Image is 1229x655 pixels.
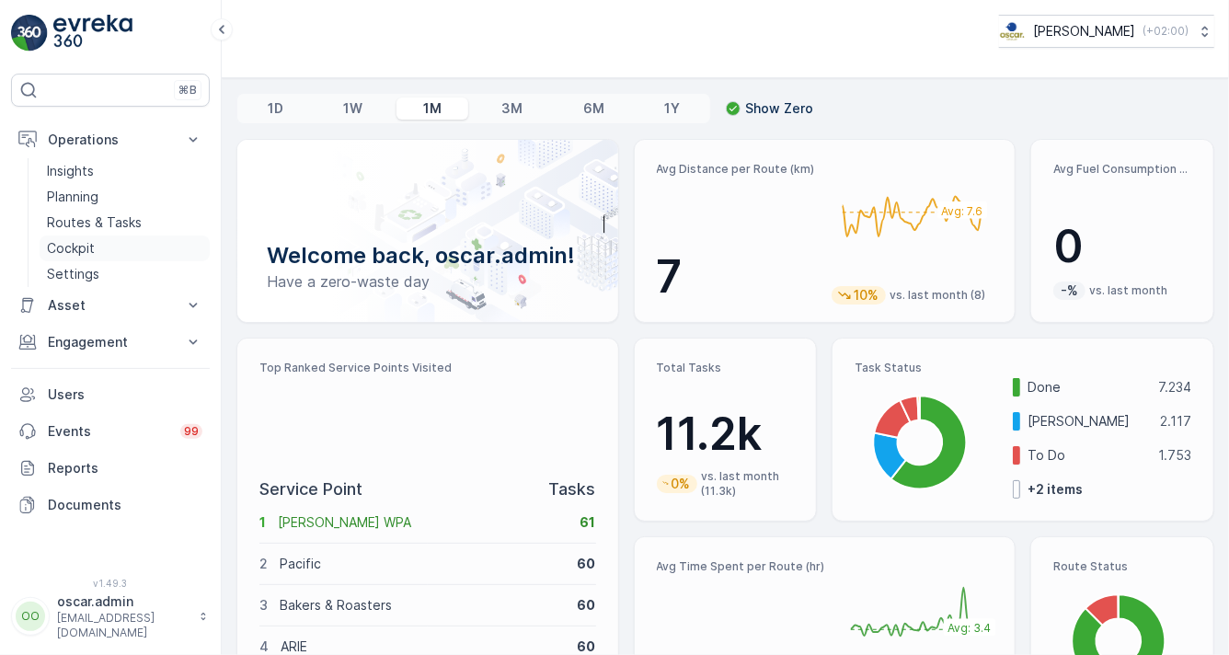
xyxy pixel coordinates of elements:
p: 0% [669,475,692,493]
p: Engagement [48,333,173,351]
p: Welcome back, oscar.admin! [267,241,589,270]
p: Tasks [549,477,596,502]
p: 61 [580,513,596,532]
p: oscar.admin [57,592,190,611]
p: Task Status [855,361,1191,375]
p: 60 [578,555,596,573]
a: Users [11,376,210,413]
p: 7 [657,249,818,305]
img: logo [11,15,48,52]
p: Planning [47,188,98,206]
img: basis-logo_rgb2x.png [999,21,1026,41]
a: Documents [11,487,210,523]
p: -% [1059,282,1080,300]
p: 1.753 [1158,446,1191,465]
p: Documents [48,496,202,514]
p: 1W [343,99,362,118]
p: 60 [578,596,596,615]
p: To Do [1028,446,1146,465]
button: Engagement [11,324,210,361]
a: Insights [40,158,210,184]
p: Users [48,385,202,404]
span: v 1.49.3 [11,578,210,589]
p: 1M [423,99,442,118]
a: Planning [40,184,210,210]
p: [PERSON_NAME] [1033,22,1135,40]
p: 3M [501,99,523,118]
p: Operations [48,131,173,149]
a: Events99 [11,413,210,450]
p: 6M [583,99,604,118]
div: OO [16,602,45,631]
p: Routes & Tasks [47,213,142,232]
p: [PERSON_NAME] WPA [278,513,569,532]
p: 1D [268,99,283,118]
p: [PERSON_NAME] [1028,412,1148,431]
p: 1 [259,513,266,532]
p: ⌘B [178,83,197,98]
p: 2.117 [1160,412,1191,431]
a: Settings [40,261,210,287]
p: Done [1028,378,1146,396]
p: 1Y [664,99,680,118]
p: 7.234 [1158,378,1191,396]
p: 10% [852,286,880,305]
p: ( +02:00 ) [1143,24,1189,39]
p: 0 [1053,219,1191,274]
p: Insights [47,162,94,180]
p: Route Status [1053,559,1191,574]
p: Reports [48,459,202,477]
a: Reports [11,450,210,487]
a: Cockpit [40,236,210,261]
p: vs. last month (8) [890,288,985,303]
p: vs. last month (11.3k) [701,469,794,499]
img: logo_light-DOdMpM7g.png [53,15,132,52]
p: Total Tasks [657,361,795,375]
p: vs. last month [1089,283,1167,298]
p: Avg Distance per Route (km) [657,162,818,177]
p: 2 [259,555,268,573]
p: 11.2k [657,407,795,462]
p: Settings [47,265,99,283]
p: Show Zero [745,99,813,118]
p: Have a zero-waste day [267,270,589,293]
button: [PERSON_NAME](+02:00) [999,15,1214,48]
p: 99 [184,424,199,439]
p: + 2 items [1028,480,1083,499]
button: Operations [11,121,210,158]
p: Avg Time Spent per Route (hr) [657,559,825,574]
p: Asset [48,296,173,315]
p: 3 [259,596,268,615]
p: Pacific [280,555,566,573]
p: Avg Fuel Consumption per Route (lt) [1053,162,1191,177]
p: Cockpit [47,239,95,258]
p: Bakers & Roasters [280,596,566,615]
p: Service Point [259,477,362,502]
button: OOoscar.admin[EMAIL_ADDRESS][DOMAIN_NAME] [11,592,210,640]
p: [EMAIL_ADDRESS][DOMAIN_NAME] [57,611,190,640]
a: Routes & Tasks [40,210,210,236]
p: Top Ranked Service Points Visited [259,361,596,375]
p: Events [48,422,169,441]
button: Asset [11,287,210,324]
